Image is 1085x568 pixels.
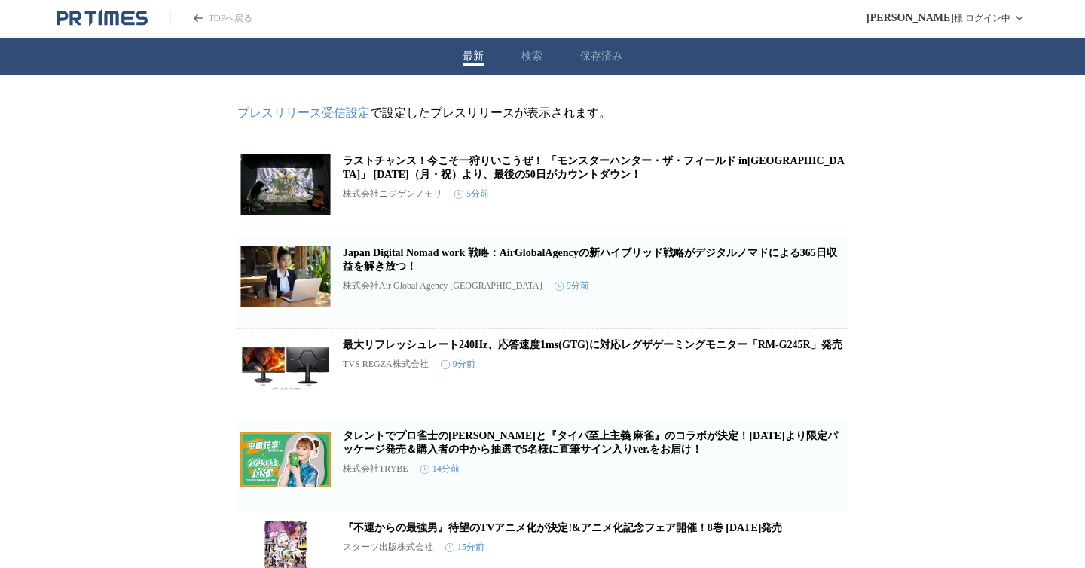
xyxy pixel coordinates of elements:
[343,247,837,272] a: Japan Digital Nomad work 戦略：AirGlobalAgencyの新ハイブリッド戦略がデジタルノマドによる365日収益を解き放つ！
[555,279,589,292] time: 9分前
[240,246,331,307] img: Japan Digital Nomad work 戦略：AirGlobalAgencyの新ハイブリッド戦略がデジタルノマドによる365日収益を解き放つ！
[343,279,542,292] p: 株式会社Air Global Agency [GEOGRAPHIC_DATA]
[170,12,252,25] a: PR TIMESのトップページはこちら
[441,358,475,371] time: 9分前
[343,339,842,350] a: 最大リフレッシュレート240Hz、応答速度1ms(GTG)に対応レグザゲーミングモニター「RM-G245R」発売
[237,105,848,121] p: で設定したプレスリリースが表示されます。
[580,50,622,63] button: 保存済み
[240,338,331,399] img: 最大リフレッシュレート240Hz、応答速度1ms(GTG)に対応レグザゲーミングモニター「RM-G245R」発売
[343,541,433,554] p: スターツ出版株式会社
[237,106,370,119] a: プレスリリース受信設定
[343,522,782,533] a: 『不運からの最強男』待望のTVアニメ化が決定!&アニメ化記念フェア開催！8巻 [DATE]発売
[240,429,331,490] img: タレントでプロ雀士の中田花奈と『タイパ至上主義 麻雀』のコラボが決定！9月19日(金)より限定パッケージ発売＆購入者の中から抽選で5名様に直筆サイン入りver.をお届け！
[866,12,954,24] span: [PERSON_NAME]
[240,154,331,215] img: ラストチャンス！今こそ一狩りいこうぜ！ 「モンスターハンター・ザ・フィールド inニジゲンノモリ」 9月15日（月・祝）より、最後の50日がカウントダウン！
[454,188,489,200] time: 5分前
[420,463,460,475] time: 14分前
[521,50,542,63] button: 検索
[445,541,484,554] time: 15分前
[343,463,408,475] p: 株式会社TRYBE
[343,430,838,455] a: タレントでプロ雀士の[PERSON_NAME]と『タイパ至上主義 麻雀』のコラボが決定！[DATE]より限定パッケージ発売＆購入者の中から抽選で5名様に直筆サイン入りver.をお届け！
[343,188,442,200] p: 株式会社ニジゲンノモリ
[343,155,845,180] a: ラストチャンス！今こそ一狩りいこうぜ！ 「モンスターハンター・ザ・フィールド in[GEOGRAPHIC_DATA]」 [DATE]（月・祝）より、最後の50日がカウントダウン！
[343,358,429,371] p: TVS REGZA株式会社
[57,9,148,27] a: PR TIMESのトップページはこちら
[463,50,484,63] button: 最新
